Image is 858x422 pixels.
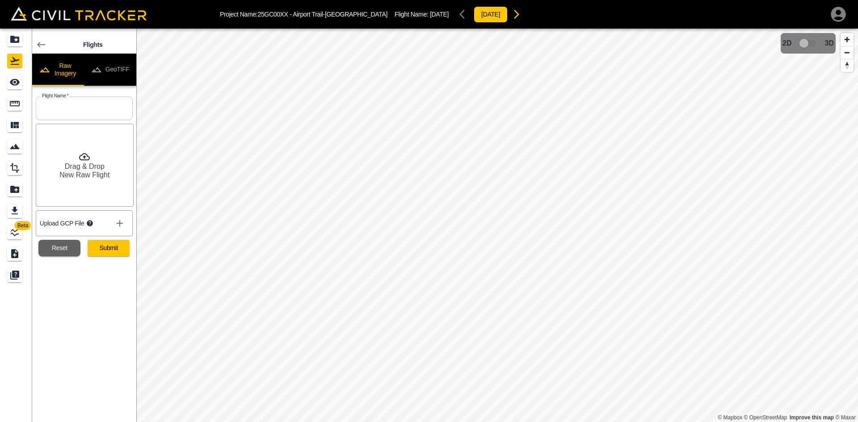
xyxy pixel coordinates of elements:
span: 2D [782,39,791,47]
a: Map feedback [790,414,834,421]
span: [DATE] [430,11,449,18]
span: 3D [825,39,834,47]
p: Flight Name: [395,11,449,18]
canvas: Map [136,29,858,422]
a: OpenStreetMap [744,414,787,421]
p: Project Name: 25GC00XX - Airport Trail-[GEOGRAPHIC_DATA] [220,11,387,18]
span: 3D model not uploaded yet [795,35,821,52]
button: Zoom out [841,46,854,59]
a: Mapbox [718,414,742,421]
button: [DATE] [474,6,508,23]
button: Zoom in [841,33,854,46]
a: Maxar [835,414,856,421]
img: Civil Tracker [11,7,147,21]
button: Reset bearing to north [841,59,854,72]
